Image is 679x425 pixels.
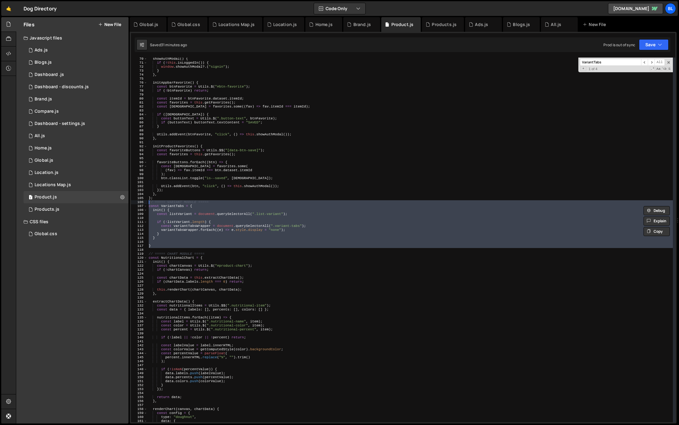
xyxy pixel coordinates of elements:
[131,85,147,89] div: 77
[513,21,530,28] div: Blogs.js
[131,348,147,352] div: 143
[665,3,676,14] a: Bl
[35,158,53,163] div: Global.js
[131,208,147,212] div: 108
[131,133,147,137] div: 89
[641,59,648,66] span: ​
[35,84,89,90] div: Dashboard - discounts.js
[131,407,147,411] div: 158
[131,180,147,184] div: 101
[644,206,670,215] button: Debug
[131,308,147,312] div: 133
[648,59,655,66] span: ​
[655,59,665,66] span: Alt-Enter
[131,141,147,145] div: 91
[131,232,147,236] div: 114
[583,21,608,28] div: New File
[131,252,147,256] div: 119
[131,168,147,172] div: 98
[131,312,147,316] div: 134
[551,21,561,28] div: All.js
[24,118,129,130] div: 16220/44476.js
[391,21,414,28] div: Product.js
[131,391,147,395] div: 154
[131,188,147,192] div: 103
[35,207,59,212] div: Products.js
[131,272,147,276] div: 124
[24,81,129,93] div: 16220/46573.js
[131,240,147,244] div: 116
[131,228,147,232] div: 113
[644,216,670,226] button: Explain
[131,395,147,399] div: 155
[580,59,641,66] input: Search for
[432,21,457,28] div: Products.js
[16,216,129,228] div: CSS files
[586,67,600,71] span: 1 of 4
[131,352,147,355] div: 144
[35,109,59,114] div: Compare.js
[24,105,129,118] div: 16220/44328.js
[131,129,147,133] div: 88
[603,42,635,47] div: Prod is out of sync
[131,97,147,101] div: 80
[131,260,147,264] div: 121
[131,244,147,248] div: 117
[131,344,147,348] div: 142
[131,160,147,164] div: 96
[24,93,129,105] div: 16220/44394.js
[131,280,147,284] div: 126
[131,121,147,125] div: 86
[35,170,58,175] div: Location.js
[131,65,147,69] div: 72
[24,154,129,167] div: 16220/44477.js
[580,66,586,71] span: Toggle Replace mode
[150,42,187,47] div: Saved
[35,121,85,126] div: Dashboard - settings.js
[16,32,129,44] div: Javascript files
[24,5,57,12] div: Dog Directory
[35,145,52,151] div: Home.js
[35,60,52,65] div: Blogs.js
[131,196,147,200] div: 105
[131,101,147,105] div: 81
[131,125,147,129] div: 87
[353,21,371,28] div: Brand.js
[161,42,187,47] div: 31 minutes ago
[29,195,32,200] span: 1
[639,39,669,50] button: Save
[131,292,147,296] div: 129
[131,367,147,371] div: 148
[131,57,147,61] div: 70
[131,399,147,403] div: 156
[131,336,147,340] div: 140
[131,156,147,160] div: 95
[24,167,129,179] div: 16220/43679.js
[131,419,147,423] div: 161
[35,72,64,77] div: Dashboard .js
[131,288,147,292] div: 128
[24,130,129,142] div: 16220/43681.js
[131,316,147,320] div: 135
[131,172,147,176] div: 99
[131,69,147,73] div: 73
[24,21,35,28] h2: Files
[131,375,147,379] div: 150
[177,21,200,28] div: Global.css
[131,224,147,228] div: 112
[131,320,147,324] div: 136
[131,296,147,300] div: 130
[35,231,57,237] div: Global.css
[131,363,147,367] div: 147
[131,383,147,387] div: 152
[35,133,45,139] div: All.js
[131,73,147,77] div: 74
[131,117,147,121] div: 85
[131,403,147,407] div: 157
[131,176,147,180] div: 100
[24,203,129,216] div: 16220/44324.js
[131,81,147,85] div: 76
[131,411,147,415] div: 159
[140,21,158,28] div: Global.js
[131,105,147,109] div: 82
